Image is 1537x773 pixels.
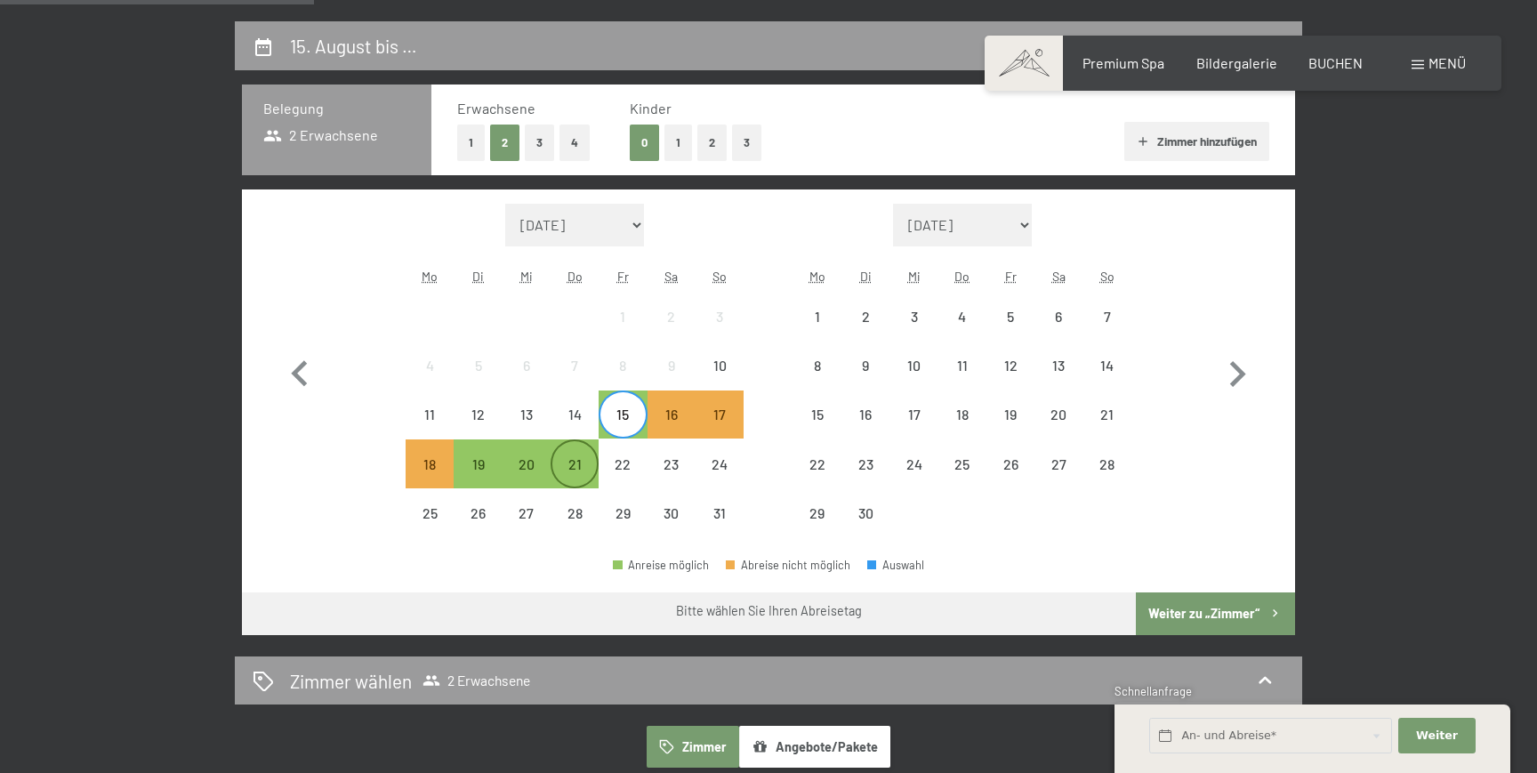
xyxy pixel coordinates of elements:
div: Abreise nicht möglich [599,489,647,537]
div: 1 [795,310,840,354]
div: Abreise nicht möglich [406,391,454,439]
div: 9 [649,358,694,403]
span: 2 Erwachsene [263,125,378,145]
div: 3 [697,310,742,354]
div: Mon Sep 29 2025 [793,489,841,537]
div: 6 [1036,310,1081,354]
div: Abreise nicht möglich [889,439,937,487]
div: 26 [988,457,1033,502]
div: Abreise nicht möglich [454,342,502,390]
div: 8 [795,358,840,403]
div: Sun Aug 31 2025 [696,489,744,537]
div: Abreise nicht möglich [696,439,744,487]
div: Mon Sep 22 2025 [793,439,841,487]
div: Abreise nicht möglich [986,391,1034,439]
div: Thu Sep 18 2025 [938,391,986,439]
div: Anreise möglich [613,560,709,571]
button: Nächster Monat [1211,204,1263,538]
div: 4 [940,310,985,354]
div: Wed Aug 13 2025 [503,391,551,439]
div: Abreise nicht möglich [793,342,841,390]
div: Wed Aug 06 2025 [503,342,551,390]
div: 13 [1036,358,1081,403]
div: Tue Aug 26 2025 [454,489,502,537]
div: Abreise nicht möglich [889,342,937,390]
div: Abreise nicht möglich [1034,342,1082,390]
div: Abreise nicht möglich [726,560,850,571]
div: Abreise nicht möglich [938,293,986,341]
button: 0 [630,125,659,161]
div: Tue Aug 05 2025 [454,342,502,390]
a: Premium Spa [1082,54,1164,71]
button: 2 [697,125,727,161]
div: Fri Aug 15 2025 [599,391,647,439]
div: Sun Aug 24 2025 [696,439,744,487]
div: Wed Sep 10 2025 [889,342,937,390]
button: 4 [559,125,590,161]
div: 19 [455,457,500,502]
button: 1 [457,125,485,161]
div: Abreise nicht möglich [1034,391,1082,439]
span: Schnellanfrage [1115,684,1192,698]
button: 3 [525,125,554,161]
div: Abreise nicht möglich [889,293,937,341]
div: 5 [988,310,1033,354]
div: Abreise nicht möglich [986,342,1034,390]
div: 20 [1036,407,1081,452]
div: Abreise nicht möglich [406,489,454,537]
div: 24 [891,457,936,502]
div: 22 [795,457,840,502]
h2: Zimmer wählen [290,668,412,694]
div: Wed Sep 03 2025 [889,293,937,341]
button: Weiter [1398,718,1475,754]
div: Tue Sep 30 2025 [841,489,889,537]
div: 11 [407,407,452,452]
abbr: Samstag [664,269,678,284]
div: Abreise nicht möglich [599,342,647,390]
div: 15 [600,407,645,452]
div: Abreise nicht möglich [793,293,841,341]
abbr: Mittwoch [520,269,533,284]
abbr: Donnerstag [954,269,970,284]
div: Sat Sep 27 2025 [1034,439,1082,487]
abbr: Montag [809,269,825,284]
button: Weiter zu „Zimmer“ [1136,592,1295,635]
div: 8 [600,358,645,403]
div: Sun Sep 07 2025 [1083,293,1131,341]
div: 17 [891,407,936,452]
div: Abreise nicht möglich [841,342,889,390]
abbr: Freitag [1005,269,1017,284]
div: Tue Sep 16 2025 [841,391,889,439]
div: Wed Sep 17 2025 [889,391,937,439]
div: Sat Aug 09 2025 [648,342,696,390]
div: 26 [455,506,500,551]
div: 5 [455,358,500,403]
div: 27 [1036,457,1081,502]
div: 27 [504,506,549,551]
div: Fri Aug 08 2025 [599,342,647,390]
div: Abreise nicht möglich [1083,293,1131,341]
div: 16 [843,407,888,452]
div: Mon Aug 04 2025 [406,342,454,390]
div: Abreise nicht möglich [551,342,599,390]
div: Thu Aug 07 2025 [551,342,599,390]
div: Sun Aug 17 2025 [696,391,744,439]
div: 23 [649,457,694,502]
div: Abreise nicht möglich [599,439,647,487]
div: Fri Aug 29 2025 [599,489,647,537]
div: Fri Aug 01 2025 [599,293,647,341]
div: Abreise nicht möglich [503,489,551,537]
div: 6 [504,358,549,403]
div: 3 [891,310,936,354]
div: Mon Sep 08 2025 [793,342,841,390]
div: Thu Aug 21 2025 [551,439,599,487]
div: Wed Aug 20 2025 [503,439,551,487]
div: Abreise nicht möglich [696,489,744,537]
button: Zimmer hinzufügen [1124,122,1269,161]
div: Abreise nicht möglich [551,391,599,439]
div: Abreise nicht möglich [1083,391,1131,439]
div: Abreise nicht möglich [1034,439,1082,487]
div: Abreise möglich [551,439,599,487]
div: Abreise nicht möglich [986,293,1034,341]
